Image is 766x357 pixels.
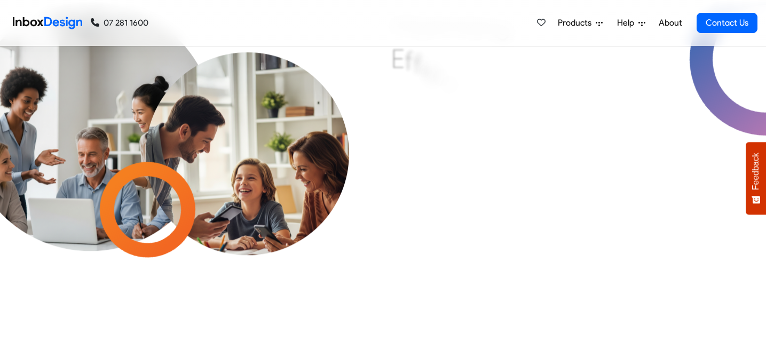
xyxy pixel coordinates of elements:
div: e [443,66,456,98]
span: Help [617,17,638,29]
img: parents_with_child.png [121,47,374,300]
div: f [413,48,422,80]
div: i [422,52,426,84]
div: f [405,45,413,77]
a: About [656,12,685,34]
a: 07 281 1600 [91,17,148,29]
a: Contact Us [697,13,757,33]
div: i [439,61,443,93]
div: E [391,43,405,75]
span: Products [558,17,596,29]
span: Feedback [751,153,761,190]
a: Help [613,12,650,34]
button: Feedback - Show survey [746,142,766,215]
a: Products [554,12,607,34]
div: c [426,56,439,88]
div: Maximising Efficient & Engagement, Connecting Schools, Families, and Students. [391,7,650,168]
